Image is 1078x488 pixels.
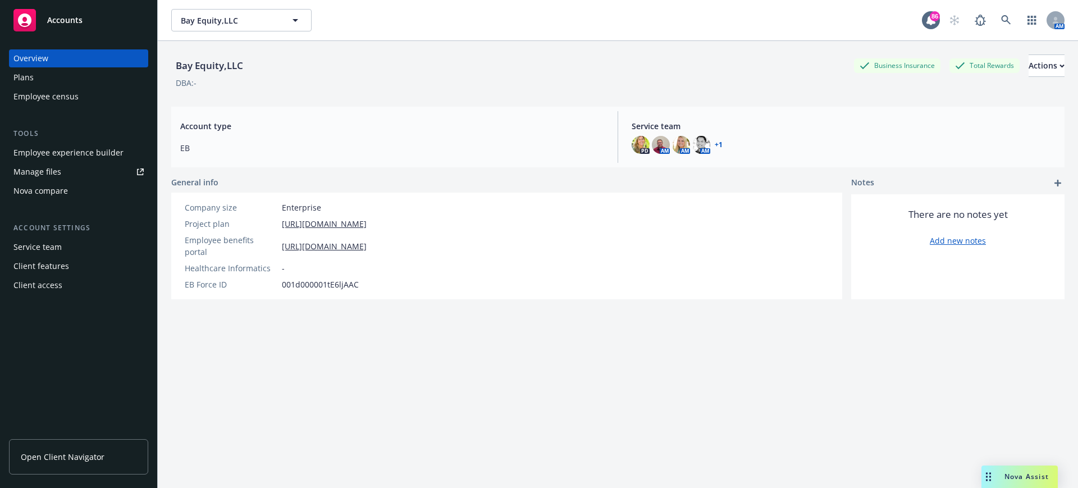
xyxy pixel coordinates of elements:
[9,128,148,139] div: Tools
[632,120,1056,132] span: Service team
[171,9,312,31] button: Bay Equity,LLC
[13,88,79,106] div: Employee census
[1051,176,1065,190] a: add
[13,163,61,181] div: Manage files
[185,262,277,274] div: Healthcare Informatics
[930,235,986,247] a: Add new notes
[930,11,940,21] div: 86
[981,466,1058,488] button: Nova Assist
[180,142,604,154] span: EB
[9,4,148,36] a: Accounts
[13,276,62,294] div: Client access
[9,144,148,162] a: Employee experience builder
[282,279,359,290] span: 001d000001tE6ljAAC
[282,202,321,213] span: Enterprise
[9,238,148,256] a: Service team
[13,182,68,200] div: Nova compare
[943,9,966,31] a: Start snowing
[171,58,248,73] div: Bay Equity,LLC
[672,136,690,154] img: photo
[180,120,604,132] span: Account type
[13,238,62,256] div: Service team
[851,176,874,190] span: Notes
[949,58,1020,72] div: Total Rewards
[969,9,992,31] a: Report a Bug
[9,257,148,275] a: Client features
[9,88,148,106] a: Employee census
[282,240,367,252] a: [URL][DOMAIN_NAME]
[9,276,148,294] a: Client access
[9,182,148,200] a: Nova compare
[185,279,277,290] div: EB Force ID
[47,16,83,25] span: Accounts
[13,69,34,86] div: Plans
[185,234,277,258] div: Employee benefits portal
[9,222,148,234] div: Account settings
[715,142,723,148] a: +1
[9,69,148,86] a: Plans
[13,144,124,162] div: Employee experience builder
[185,202,277,213] div: Company size
[282,218,367,230] a: [URL][DOMAIN_NAME]
[854,58,940,72] div: Business Insurance
[185,218,277,230] div: Project plan
[13,49,48,67] div: Overview
[908,208,1008,221] span: There are no notes yet
[1004,472,1049,481] span: Nova Assist
[171,176,218,188] span: General info
[1021,9,1043,31] a: Switch app
[9,163,148,181] a: Manage files
[21,451,104,463] span: Open Client Navigator
[176,77,197,89] div: DBA: -
[9,49,148,67] a: Overview
[181,15,278,26] span: Bay Equity,LLC
[632,136,650,154] img: photo
[1029,55,1065,76] div: Actions
[995,9,1017,31] a: Search
[692,136,710,154] img: photo
[282,262,285,274] span: -
[652,136,670,154] img: photo
[13,257,69,275] div: Client features
[981,466,995,488] div: Drag to move
[1029,54,1065,77] button: Actions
